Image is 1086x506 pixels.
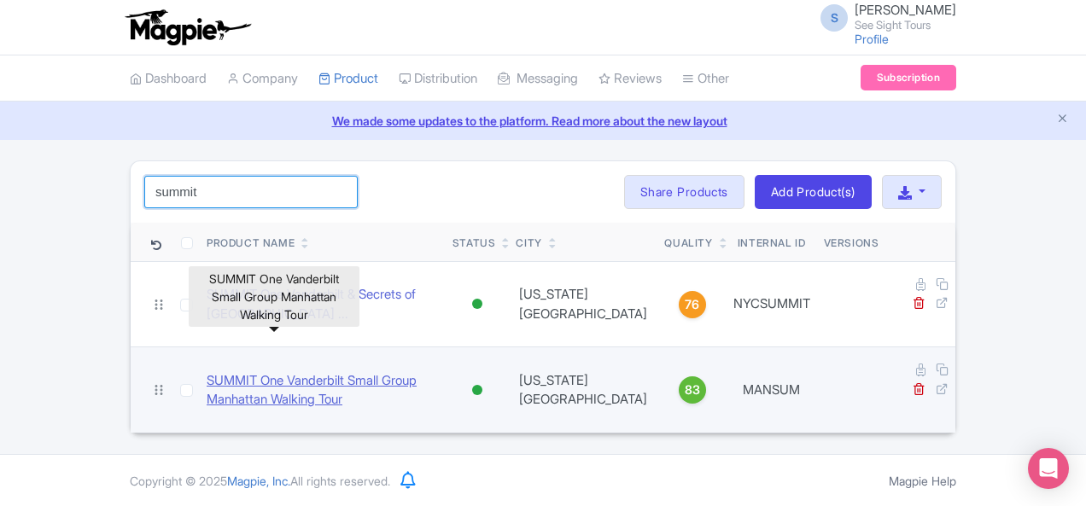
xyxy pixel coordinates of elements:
span: S [820,4,848,32]
td: MANSUM [727,347,817,433]
td: [US_STATE][GEOGRAPHIC_DATA] [509,261,657,347]
span: 83 [685,381,700,399]
a: We made some updates to the platform. Read more about the new layout [10,112,1076,130]
a: Product [318,55,378,102]
div: Open Intercom Messenger [1028,448,1069,489]
th: Versions [817,223,886,262]
td: NYCSUMMIT [727,261,817,347]
a: Add Product(s) [755,175,872,209]
a: Distribution [399,55,477,102]
a: Profile [855,32,889,46]
th: Internal ID [727,223,817,262]
div: Status [452,236,496,251]
div: Product Name [207,236,295,251]
button: Close announcement [1056,110,1069,130]
div: Active [469,292,486,317]
img: logo-ab69f6fb50320c5b225c76a69d11143b.png [121,9,254,46]
a: SUMMIT One Vanderbilt Small Group Manhattan Walking Tour [207,371,439,410]
small: See Sight Tours [855,20,956,31]
div: City [516,236,541,251]
a: S [PERSON_NAME] See Sight Tours [810,3,956,31]
td: [US_STATE][GEOGRAPHIC_DATA] [509,347,657,433]
div: Quality [664,236,712,251]
span: [PERSON_NAME] [855,2,956,18]
span: 76 [685,295,699,314]
div: Copyright © 2025 All rights reserved. [120,472,400,490]
div: Active [469,378,486,403]
a: Subscription [861,65,956,90]
a: Other [682,55,729,102]
span: Magpie, Inc. [227,474,290,488]
a: Reviews [598,55,662,102]
a: Company [227,55,298,102]
a: 83 [664,376,719,404]
a: Magpie Help [889,474,956,488]
a: Share Products [624,175,744,209]
div: SUMMIT One Vanderbilt Small Group Manhattan Walking Tour [189,266,359,327]
a: 76 [664,291,719,318]
input: Search product name, city, or interal id [144,176,358,208]
a: Messaging [498,55,578,102]
a: Dashboard [130,55,207,102]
